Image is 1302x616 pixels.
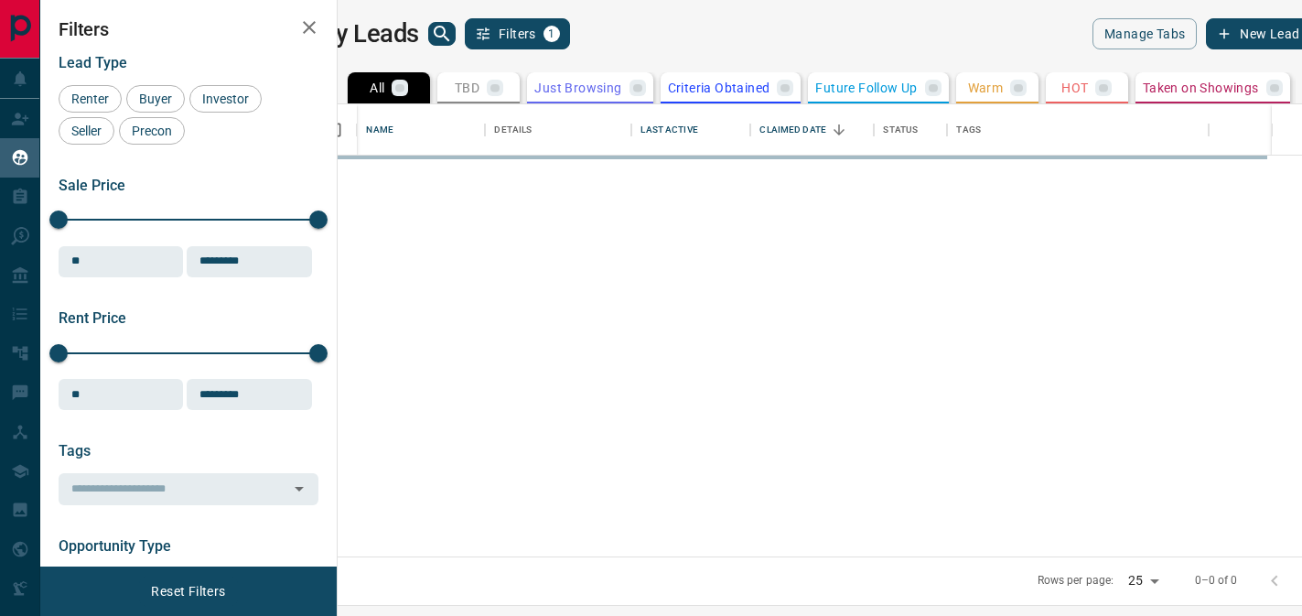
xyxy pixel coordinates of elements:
button: Manage Tabs [1092,18,1197,49]
span: Lead Type [59,54,127,71]
p: All [370,81,384,94]
span: Investor [196,92,255,106]
p: Warm [968,81,1004,94]
p: HOT [1061,81,1088,94]
button: Open [286,476,312,502]
div: Status [874,104,947,156]
button: search button [428,22,456,46]
div: Name [366,104,393,156]
p: Just Browsing [534,81,621,94]
div: 25 [1121,567,1165,594]
div: Claimed Date [750,104,874,156]
span: Seller [65,124,108,138]
span: Precon [125,124,178,138]
div: Precon [119,117,185,145]
span: Buyer [133,92,178,106]
div: Tags [947,104,1209,156]
div: Claimed Date [759,104,826,156]
div: Seller [59,117,114,145]
div: Details [485,104,631,156]
span: Renter [65,92,115,106]
p: TBD [455,81,479,94]
div: Tags [956,104,981,156]
button: Reset Filters [139,576,237,607]
button: Filters1 [465,18,570,49]
span: Rent Price [59,309,126,327]
div: Status [883,104,918,156]
div: Name [357,104,485,156]
span: 1 [545,27,558,40]
span: Sale Price [59,177,125,194]
p: Taken on Showings [1143,81,1259,94]
h2: Filters [59,18,318,40]
button: Sort [826,117,852,143]
p: Criteria Obtained [668,81,770,94]
div: Details [494,104,532,156]
div: Buyer [126,85,185,113]
div: Last Active [631,104,750,156]
div: Renter [59,85,122,113]
div: Investor [189,85,262,113]
div: Last Active [640,104,697,156]
span: Tags [59,442,91,459]
span: Opportunity Type [59,537,171,555]
p: 0–0 of 0 [1195,573,1238,589]
p: Future Follow Up [815,81,917,94]
p: Rows per page: [1038,573,1114,589]
h1: My Leads [314,19,419,49]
